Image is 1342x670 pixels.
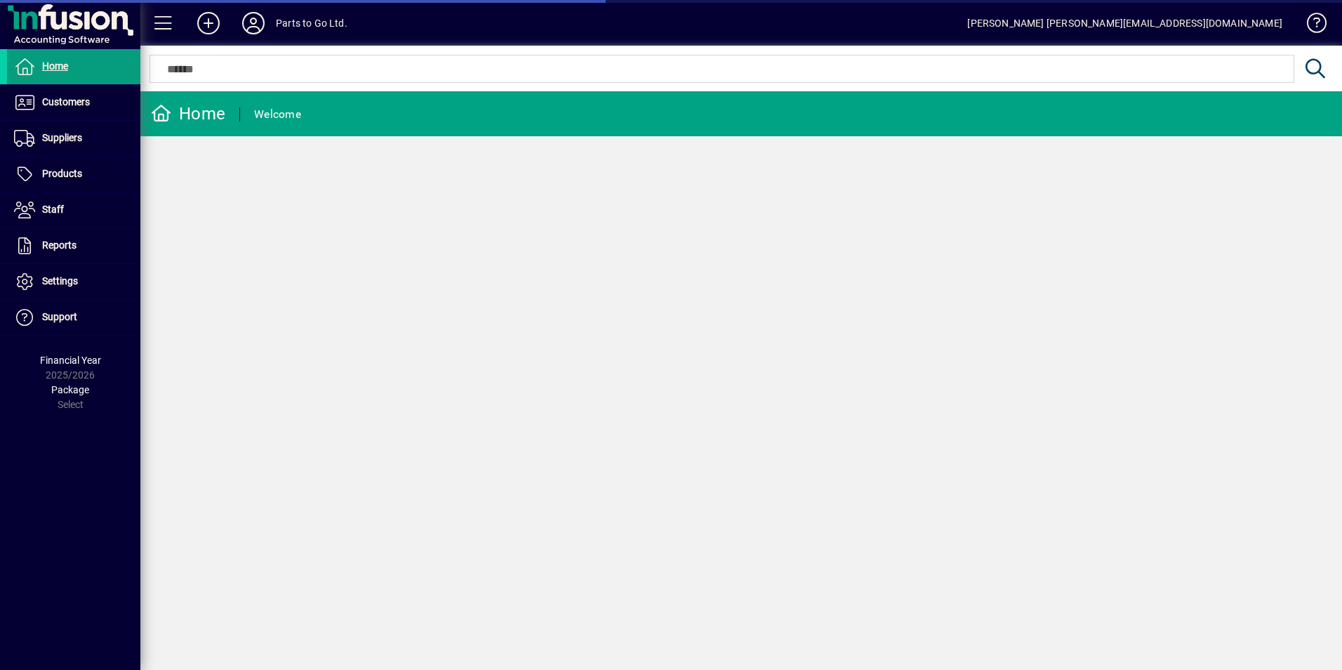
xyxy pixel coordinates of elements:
[42,239,77,251] span: Reports
[7,157,140,192] a: Products
[7,121,140,156] a: Suppliers
[40,355,101,366] span: Financial Year
[7,192,140,228] a: Staff
[51,384,89,395] span: Package
[7,264,140,299] a: Settings
[186,11,231,36] button: Add
[42,311,77,322] span: Support
[967,12,1282,34] div: [PERSON_NAME] [PERSON_NAME][EMAIL_ADDRESS][DOMAIN_NAME]
[7,228,140,263] a: Reports
[1296,3,1324,48] a: Knowledge Base
[7,300,140,335] a: Support
[42,204,64,215] span: Staff
[42,168,82,179] span: Products
[151,103,225,125] div: Home
[231,11,276,36] button: Profile
[42,132,82,143] span: Suppliers
[254,103,301,126] div: Welcome
[42,60,68,72] span: Home
[276,12,347,34] div: Parts to Go Ltd.
[42,275,78,287] span: Settings
[7,85,140,120] a: Customers
[42,96,90,107] span: Customers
